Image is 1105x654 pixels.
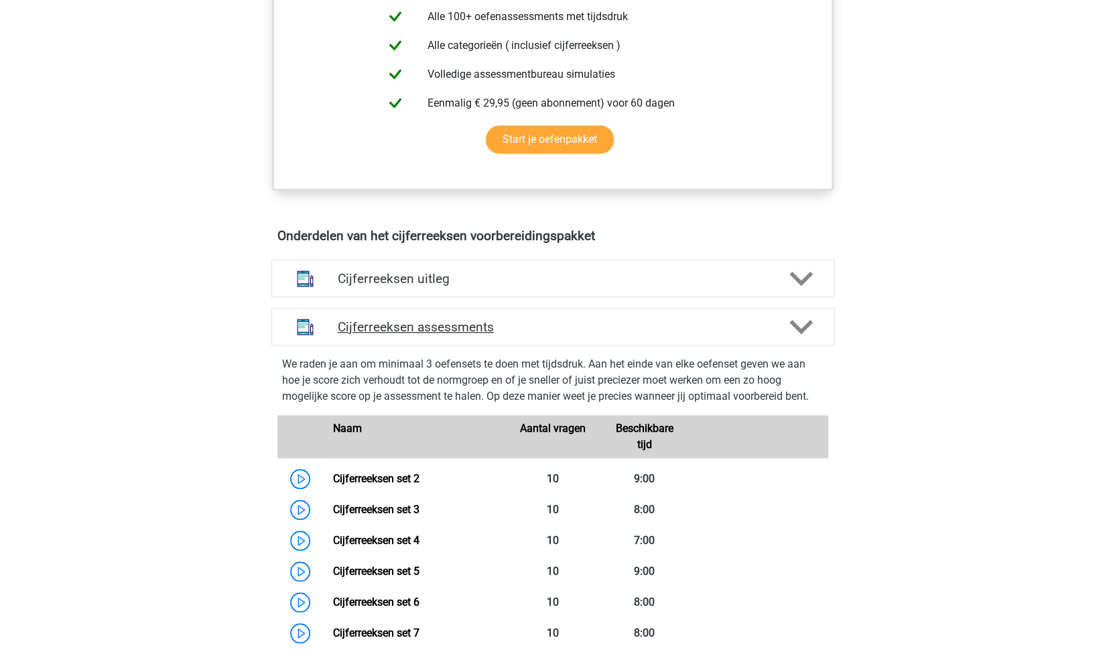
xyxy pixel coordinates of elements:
h4: Cijferreeksen uitleg [338,271,768,286]
a: Cijferreeksen set 6 [333,596,419,608]
div: Beschikbare tijd [598,421,690,453]
h4: Cijferreeksen assessments [338,319,768,335]
a: Cijferreeksen set 4 [333,534,419,547]
img: cijferreeksen assessments [288,310,322,344]
p: We raden je aan om minimaal 3 oefensets te doen met tijdsdruk. Aan het einde van elke oefenset ge... [282,356,824,404]
h4: Onderdelen van het cijferreeksen voorbereidingspakket [277,228,828,243]
a: uitleg Cijferreeksen uitleg [266,260,840,297]
a: Cijferreeksen set 3 [333,503,419,516]
a: Cijferreeksen set 7 [333,626,419,639]
a: Cijferreeksen set 5 [333,565,419,578]
img: cijferreeksen uitleg [288,262,322,296]
a: Start je oefenpakket [486,125,614,154]
a: assessments Cijferreeksen assessments [266,308,840,345]
div: Naam [323,421,507,453]
a: Cijferreeksen set 2 [333,472,419,485]
div: Aantal vragen [507,421,598,453]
